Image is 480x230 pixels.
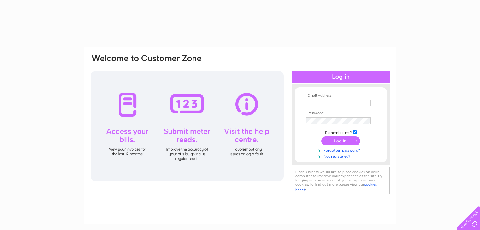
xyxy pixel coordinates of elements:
th: Email Address: [304,94,377,98]
td: Remember me? [304,129,377,135]
a: cookies policy [295,182,377,191]
input: Submit [321,136,360,145]
a: Not registered? [306,153,377,159]
a: Forgotten password? [306,147,377,153]
div: Clear Business would like to place cookies on your computer to improve your experience of the sit... [292,167,390,194]
th: Password: [304,111,377,116]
